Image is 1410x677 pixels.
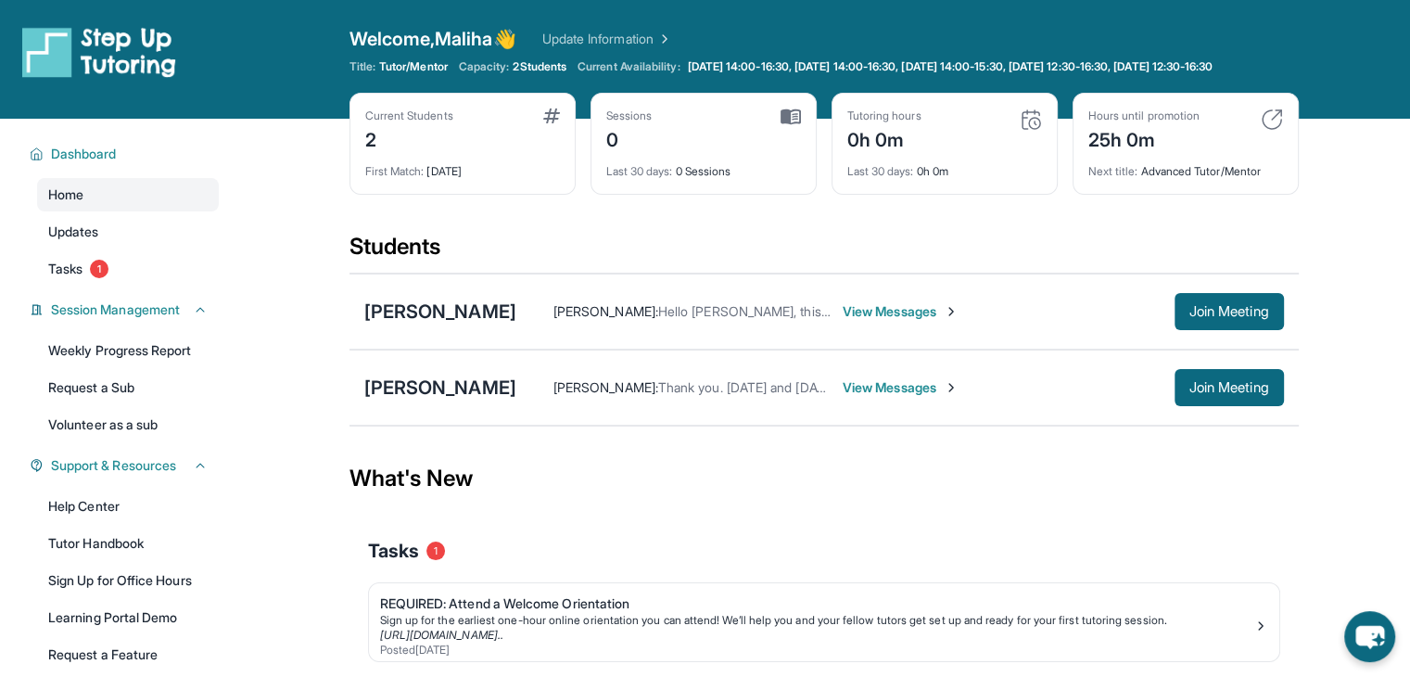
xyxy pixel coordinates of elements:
[37,527,219,560] a: Tutor Handbook
[37,334,219,367] a: Weekly Progress Report
[349,59,375,74] span: Title:
[51,456,176,475] span: Support & Resources
[542,30,672,48] a: Update Information
[459,59,510,74] span: Capacity:
[37,252,219,286] a: Tasks1
[513,59,566,74] span: 2 Students
[349,232,1299,273] div: Students
[44,456,208,475] button: Support & Resources
[37,215,219,249] a: Updates
[349,438,1299,519] div: What's New
[847,109,921,123] div: Tutoring hours
[369,583,1279,661] a: REQUIRED: Attend a Welcome OrientationSign up for the earliest one-hour online orientation you ca...
[22,26,176,78] img: logo
[44,300,208,319] button: Session Management
[606,153,801,179] div: 0 Sessions
[365,164,425,178] span: First Match :
[426,542,445,560] span: 1
[380,643,1253,658] div: Posted [DATE]
[365,109,453,123] div: Current Students
[654,30,672,48] img: Chevron Right
[688,59,1213,74] span: [DATE] 14:00-16:30, [DATE] 14:00-16:30, [DATE] 14:00-15:30, [DATE] 12:30-16:30, [DATE] 12:30-16:30
[1344,611,1395,662] button: chat-button
[51,300,180,319] span: Session Management
[843,302,959,321] span: View Messages
[37,564,219,597] a: Sign Up for Office Hours
[51,145,117,163] span: Dashboard
[843,378,959,397] span: View Messages
[37,408,219,441] a: Volunteer as a sub
[349,26,516,52] span: Welcome, Maliha 👋
[847,153,1042,179] div: 0h 0m
[1175,369,1284,406] button: Join Meeting
[368,538,419,564] span: Tasks
[543,109,560,123] img: card
[553,379,658,395] span: [PERSON_NAME] :
[48,223,99,241] span: Updates
[684,59,1217,74] a: [DATE] 14:00-16:30, [DATE] 14:00-16:30, [DATE] 14:00-15:30, [DATE] 12:30-16:30, [DATE] 12:30-16:30
[37,178,219,211] a: Home
[365,153,560,179] div: [DATE]
[1088,164,1138,178] span: Next title :
[847,123,921,153] div: 0h 0m
[90,260,108,278] span: 1
[578,59,680,74] span: Current Availability:
[1088,109,1200,123] div: Hours until promotion
[847,164,914,178] span: Last 30 days :
[1189,382,1269,393] span: Join Meeting
[606,164,673,178] span: Last 30 days :
[37,490,219,523] a: Help Center
[1175,293,1284,330] button: Join Meeting
[37,371,219,404] a: Request a Sub
[1261,109,1283,131] img: card
[1189,306,1269,317] span: Join Meeting
[781,109,801,125] img: card
[944,304,959,319] img: Chevron-Right
[37,638,219,671] a: Request a Feature
[379,59,448,74] span: Tutor/Mentor
[37,601,219,634] a: Learning Portal Demo
[365,123,453,153] div: 2
[658,379,961,395] span: Thank you. [DATE] and [DATE] times work for Aiden
[553,303,658,319] span: [PERSON_NAME] :
[1088,123,1200,153] div: 25h 0m
[48,260,83,278] span: Tasks
[364,299,516,325] div: [PERSON_NAME]
[1020,109,1042,131] img: card
[380,628,503,642] a: [URL][DOMAIN_NAME]..
[364,375,516,401] div: [PERSON_NAME]
[380,594,1253,613] div: REQUIRED: Attend a Welcome Orientation
[380,613,1253,628] div: Sign up for the earliest one-hour online orientation you can attend! We’ll help you and your fell...
[1088,153,1283,179] div: Advanced Tutor/Mentor
[48,185,83,204] span: Home
[606,123,653,153] div: 0
[606,109,653,123] div: Sessions
[44,145,208,163] button: Dashboard
[944,380,959,395] img: Chevron-Right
